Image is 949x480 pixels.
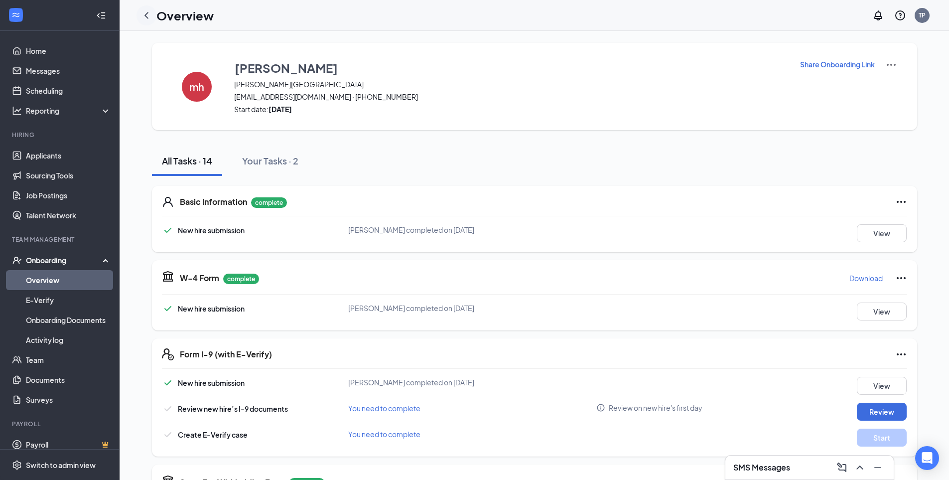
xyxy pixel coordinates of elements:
[178,226,245,235] span: New hire submission
[162,224,174,236] svg: Checkmark
[26,41,111,61] a: Home
[895,348,907,360] svg: Ellipses
[836,462,848,474] svg: ComposeMessage
[26,370,111,390] a: Documents
[12,106,22,116] svg: Analysis
[235,59,338,76] h3: [PERSON_NAME]
[178,304,245,313] span: New hire submission
[895,272,907,284] svg: Ellipses
[609,403,702,413] span: Review on new hire's first day
[885,59,897,71] img: More Actions
[857,224,907,242] button: View
[26,81,111,101] a: Scheduling
[234,104,787,114] span: Start date:
[733,462,790,473] h3: SMS Messages
[234,79,787,89] span: [PERSON_NAME][GEOGRAPHIC_DATA]
[800,59,875,69] p: Share Onboarding Link
[162,403,174,415] svg: Checkmark
[242,155,298,167] div: Your Tasks · 2
[12,255,22,265] svg: UserCheck
[234,92,787,102] span: [EMAIL_ADDRESS][DOMAIN_NAME] · [PHONE_NUMBER]
[919,11,926,19] div: TP
[26,165,111,185] a: Sourcing Tools
[140,9,152,21] svg: ChevronLeft
[596,403,605,412] svg: Info
[857,303,907,320] button: View
[12,460,22,470] svg: Settings
[26,185,111,205] a: Job Postings
[857,403,907,421] button: Review
[857,429,907,447] button: Start
[223,274,259,284] p: complete
[162,348,174,360] svg: FormI9EVerifyIcon
[26,146,111,165] a: Applicants
[162,270,174,282] svg: TaxGovernmentIcon
[178,404,288,413] span: Review new hire’s I-9 documents
[12,235,109,244] div: Team Management
[180,273,219,284] h5: W-4 Form
[178,378,245,387] span: New hire submission
[26,390,111,410] a: Surveys
[348,404,420,413] span: You need to complete
[189,83,204,90] h4: mh
[854,462,866,474] svg: ChevronUp
[895,196,907,208] svg: Ellipses
[162,155,212,167] div: All Tasks · 14
[269,105,292,114] strong: [DATE]
[162,196,174,208] svg: User
[857,377,907,395] button: View
[26,330,111,350] a: Activity log
[26,350,111,370] a: Team
[11,10,21,20] svg: WorkstreamLogo
[234,59,787,77] button: [PERSON_NAME]
[852,460,868,476] button: ChevronUp
[800,59,875,70] button: Share Onboarding Link
[26,61,111,81] a: Messages
[870,460,886,476] button: Minimize
[348,430,420,439] span: You need to complete
[26,255,103,265] div: Onboarding
[26,270,111,290] a: Overview
[26,290,111,310] a: E-Verify
[96,10,106,20] svg: Collapse
[894,9,906,21] svg: QuestionInfo
[178,430,248,439] span: Create E-Verify case
[915,446,939,470] div: Open Intercom Messenger
[180,196,247,207] h5: Basic Information
[849,273,883,283] p: Download
[162,429,174,441] svg: Checkmark
[26,310,111,330] a: Onboarding Documents
[156,7,214,24] h1: Overview
[172,59,222,114] button: mh
[162,377,174,389] svg: Checkmark
[180,349,272,360] h5: Form I-9 (with E-Verify)
[872,462,884,474] svg: Minimize
[348,225,474,234] span: [PERSON_NAME] completed on [DATE]
[12,131,109,139] div: Hiring
[849,270,883,286] button: Download
[26,106,112,116] div: Reporting
[348,304,474,313] span: [PERSON_NAME] completed on [DATE]
[12,420,109,428] div: Payroll
[26,435,111,455] a: PayrollCrown
[348,378,474,387] span: [PERSON_NAME] completed on [DATE]
[834,460,850,476] button: ComposeMessage
[26,205,111,225] a: Talent Network
[162,303,174,315] svg: Checkmark
[872,9,884,21] svg: Notifications
[251,197,287,208] p: complete
[26,460,96,470] div: Switch to admin view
